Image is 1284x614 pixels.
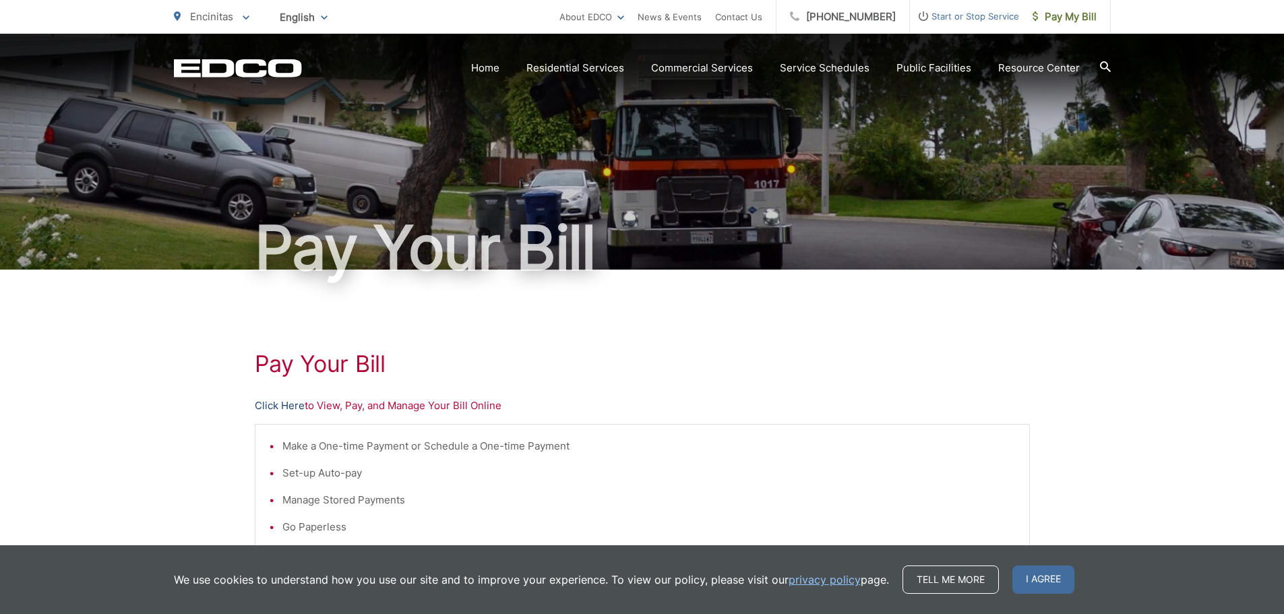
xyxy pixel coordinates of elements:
[526,60,624,76] a: Residential Services
[896,60,971,76] a: Public Facilities
[282,492,1016,508] li: Manage Stored Payments
[651,60,753,76] a: Commercial Services
[255,398,305,414] a: Click Here
[174,572,889,588] p: We use cookies to understand how you use our site and to improve your experience. To view our pol...
[789,572,861,588] a: privacy policy
[282,465,1016,481] li: Set-up Auto-pay
[559,9,624,25] a: About EDCO
[1012,565,1074,594] span: I agree
[270,5,338,29] span: English
[255,398,1030,414] p: to View, Pay, and Manage Your Bill Online
[190,10,233,23] span: Encinitas
[174,214,1111,282] h1: Pay Your Bill
[638,9,702,25] a: News & Events
[715,9,762,25] a: Contact Us
[282,438,1016,454] li: Make a One-time Payment or Schedule a One-time Payment
[1033,9,1097,25] span: Pay My Bill
[471,60,499,76] a: Home
[174,59,302,78] a: EDCD logo. Return to the homepage.
[903,565,999,594] a: Tell me more
[998,60,1080,76] a: Resource Center
[282,519,1016,535] li: Go Paperless
[255,350,1030,377] h1: Pay Your Bill
[780,60,869,76] a: Service Schedules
